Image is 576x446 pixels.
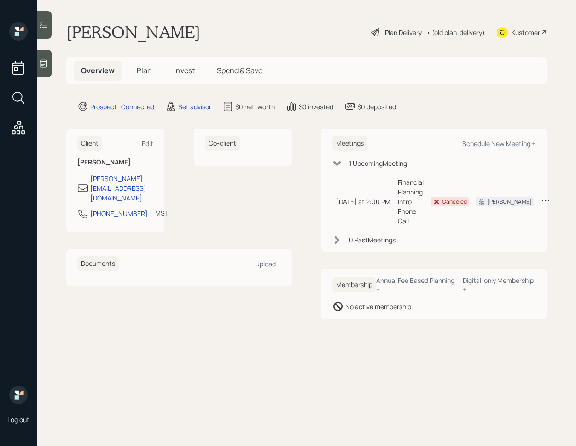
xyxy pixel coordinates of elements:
span: Overview [81,65,115,76]
h6: [PERSON_NAME] [77,158,153,166]
div: $0 net-worth [235,102,275,111]
div: Annual Fee Based Planning + [376,276,456,293]
div: 1 Upcoming Meeting [349,158,407,168]
span: Spend & Save [217,65,262,76]
div: [PHONE_NUMBER] [90,209,148,218]
div: $0 deposited [357,102,396,111]
h6: Meetings [332,136,367,151]
div: [DATE] at 2:00 PM [336,197,390,206]
div: • (old plan-delivery) [426,28,485,37]
h1: [PERSON_NAME] [66,22,200,42]
h6: Client [77,136,102,151]
div: Plan Delivery [385,28,422,37]
div: [PERSON_NAME][EMAIL_ADDRESS][DOMAIN_NAME] [90,174,153,203]
div: Upload + [255,259,281,268]
div: Financial Planning Intro Phone Call [398,177,424,226]
div: Log out [7,415,29,424]
div: Schedule New Meeting + [462,139,535,148]
h6: Co-client [205,136,240,151]
div: Kustomer [512,28,540,37]
div: Digital-only Membership + [463,276,535,293]
span: Invest [174,65,195,76]
div: Edit [142,139,153,148]
div: Canceled [442,198,467,206]
div: No active membership [345,302,411,311]
div: 0 Past Meeting s [349,235,396,245]
div: [PERSON_NAME] [487,198,532,206]
img: retirable_logo.png [9,386,28,404]
h6: Documents [77,256,119,271]
div: Set advisor [178,102,211,111]
h6: Membership [332,277,376,293]
div: Prospect · Connected [90,102,154,111]
div: $0 invested [299,102,333,111]
span: Plan [137,65,152,76]
div: MST [155,208,169,218]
